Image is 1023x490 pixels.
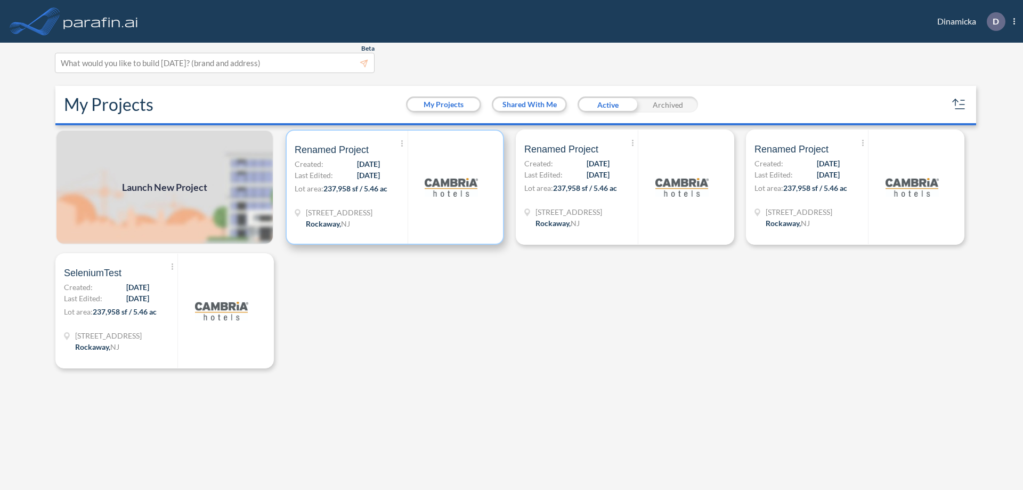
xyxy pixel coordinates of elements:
[817,158,840,169] span: [DATE]
[801,219,810,228] span: NJ
[55,130,274,245] img: add
[64,307,93,316] span: Lot area:
[524,169,563,180] span: Last Edited:
[524,158,553,169] span: Created:
[587,158,610,169] span: [DATE]
[75,330,142,341] span: 321 Mt Hope Ave
[93,307,157,316] span: 237,958 sf / 5.46 ac
[886,160,939,214] img: logo
[64,293,102,304] span: Last Edited:
[306,219,341,228] span: Rockaway ,
[638,97,698,113] div: Archived
[993,17,999,26] p: D
[64,94,153,115] h2: My Projects
[754,183,783,192] span: Lot area:
[64,282,93,293] span: Created:
[754,169,793,180] span: Last Edited:
[553,183,617,192] span: 237,958 sf / 5.46 ac
[571,219,580,228] span: NJ
[195,284,248,338] img: logo
[323,184,387,193] span: 237,958 sf / 5.46 ac
[361,44,375,53] span: Beta
[110,342,119,351] span: NJ
[357,170,380,181] span: [DATE]
[951,96,968,113] button: sort
[921,12,1015,31] div: Dinamicka
[783,183,847,192] span: 237,958 sf / 5.46 ac
[64,267,121,279] span: SeleniumTest
[535,219,571,228] span: Rockaway ,
[122,180,207,195] span: Launch New Project
[357,158,380,170] span: [DATE]
[524,183,553,192] span: Lot area:
[766,218,810,229] div: Rockaway, NJ
[535,206,602,218] span: 321 Mt Hope Ave
[341,219,350,228] span: NJ
[425,160,478,214] img: logo
[493,98,565,111] button: Shared With Me
[55,130,274,245] a: Launch New Project
[587,169,610,180] span: [DATE]
[408,98,480,111] button: My Projects
[75,342,110,351] span: Rockaway ,
[655,160,709,214] img: logo
[75,341,119,352] div: Rockaway, NJ
[306,218,350,229] div: Rockaway, NJ
[766,219,801,228] span: Rockaway ,
[295,170,333,181] span: Last Edited:
[126,293,149,304] span: [DATE]
[766,206,832,218] span: 321 Mt Hope Ave
[535,218,580,229] div: Rockaway, NJ
[306,207,372,218] span: 321 Mt Hope Ave
[817,169,840,180] span: [DATE]
[754,158,783,169] span: Created:
[61,11,140,32] img: logo
[295,143,369,156] span: Renamed Project
[524,143,598,156] span: Renamed Project
[754,143,829,156] span: Renamed Project
[295,158,323,170] span: Created:
[295,184,323,193] span: Lot area:
[126,282,149,293] span: [DATE]
[578,97,638,113] div: Active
